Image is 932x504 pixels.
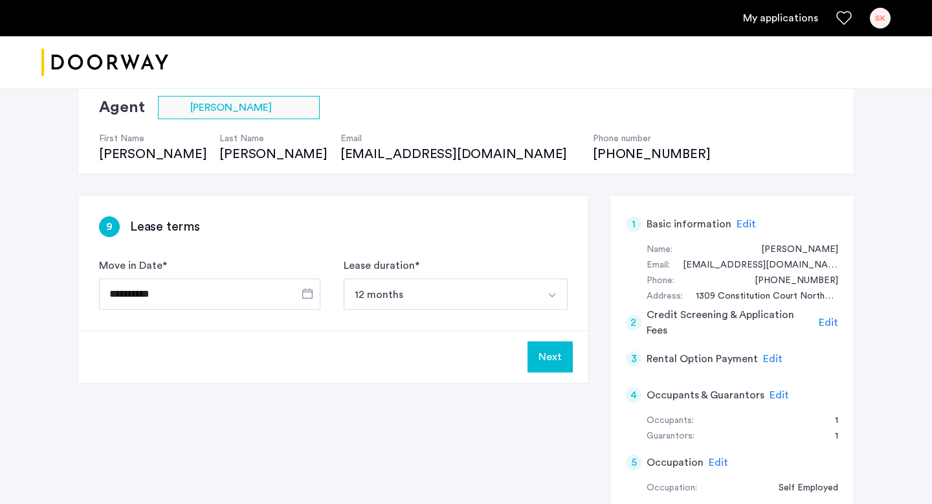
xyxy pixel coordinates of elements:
div: Address: [647,289,683,304]
div: SK [870,8,891,29]
div: [PERSON_NAME] [219,145,327,163]
button: Select option [344,279,537,310]
div: [PHONE_NUMBER] [593,145,710,163]
div: Occupation: [647,481,697,496]
h4: Last Name [219,132,327,145]
img: logo [41,38,168,87]
a: Cazamio logo [41,38,168,87]
h5: Rental Option Payment [647,351,758,367]
div: 1 [822,413,838,429]
h4: First Name [99,132,206,145]
button: Next [527,341,573,372]
h2: Agent [99,96,145,119]
div: +15054409497 [742,273,838,289]
div: Samir Kassicieh [748,242,838,258]
div: 4 [626,387,641,403]
a: My application [743,10,818,26]
h4: Email [340,132,580,145]
span: Edit [763,354,782,364]
h5: Occupants & Guarantors [647,387,764,403]
h5: Occupation [647,455,704,470]
label: Move in Date * [99,258,167,273]
div: 2 [626,315,641,330]
div: 1309 Constitution Court Northeast [683,289,838,304]
div: [PERSON_NAME] [99,145,206,163]
span: Edit [770,390,789,400]
div: 1 [626,216,641,232]
button: Open calendar [300,286,315,301]
div: Self Employed [766,481,838,496]
h5: Basic information [647,216,731,232]
div: Name: [647,242,672,258]
div: Guarantors: [647,429,694,444]
div: Occupants: [647,413,694,429]
a: Favorites [836,10,852,26]
span: Edit [819,317,838,328]
div: christiank1994@yahoo.com [670,258,838,273]
div: 9 [99,216,120,237]
div: 1 [822,429,838,444]
img: arrow [547,290,557,301]
span: Edit [709,457,728,468]
h4: Phone number [593,132,710,145]
div: Phone: [647,273,674,289]
div: Email: [647,258,670,273]
span: Edit [737,219,756,229]
div: 5 [626,455,641,470]
label: Lease duration * [344,258,419,273]
div: 3 [626,351,641,367]
h3: Lease terms [130,218,200,236]
button: Select option [537,279,568,310]
div: [EMAIL_ADDRESS][DOMAIN_NAME] [340,145,580,163]
h5: Credit Screening & Application Fees [647,307,814,338]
